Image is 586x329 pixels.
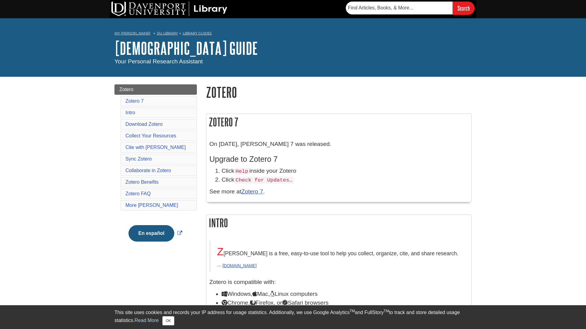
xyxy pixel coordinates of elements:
div: Guide Page Menu [114,84,197,252]
a: Zotero 7 [125,98,144,104]
button: En español [128,225,174,242]
a: [DOMAIN_NAME] [222,263,257,268]
h2: Intro [206,215,471,231]
a: Download Zotero [125,122,163,127]
sup: TM [349,309,355,313]
p: On [DATE], [PERSON_NAME] 7 was released. [209,140,468,149]
a: Cite with [PERSON_NAME] [125,145,186,150]
p: Zotero is compatible with: [209,278,468,287]
span: Zotero [119,87,133,92]
h2: Zotero 7 [206,114,471,130]
button: Close [162,316,174,325]
a: Read More [135,318,159,323]
li: Windows, Mac, Linux computers [222,290,468,299]
li: Chrome, Firefox, or Safari browsers [222,299,468,307]
a: Library Guides [183,31,212,35]
a: [DEMOGRAPHIC_DATA] Guide [114,39,258,58]
li: Click inside your Zotero [222,167,468,175]
div: This site uses cookies and records your IP address for usage statistics. Additionally, we use Goo... [114,309,472,325]
li: Click [222,175,468,184]
a: Zotero 7 [241,188,263,195]
a: Zotero [114,84,197,95]
p: See more at . [209,187,468,196]
p: [PERSON_NAME] is a free, easy-to-use tool to help you collect, organize, cite, and share research. [217,244,462,260]
span: Your Personal Research Assistant [114,58,203,65]
nav: breadcrumb [114,29,472,39]
img: DU Library [111,2,227,16]
sup: TM [384,309,389,313]
a: Zotero FAQ [125,191,151,196]
a: Collect Your Resources [125,133,176,138]
a: Zotero Benefits [125,179,159,185]
a: My [PERSON_NAME] [114,31,150,36]
code: Check for Updates… [234,177,294,184]
a: Sync Zotero [125,156,152,161]
a: Intro [125,110,135,115]
input: Find Articles, Books, & More... [346,2,453,14]
a: More [PERSON_NAME] [125,203,178,208]
form: Searches DU Library's articles, books, and more [346,2,475,15]
input: Search [453,2,475,15]
span: Z [217,246,223,257]
a: DU Library [157,31,178,35]
a: Link opens in new window [127,231,183,236]
h3: Upgrade to Zotero 7 [209,155,468,164]
a: Collaborate in Zotero [125,168,171,173]
h1: Zotero [206,84,472,100]
code: Help [234,168,249,175]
